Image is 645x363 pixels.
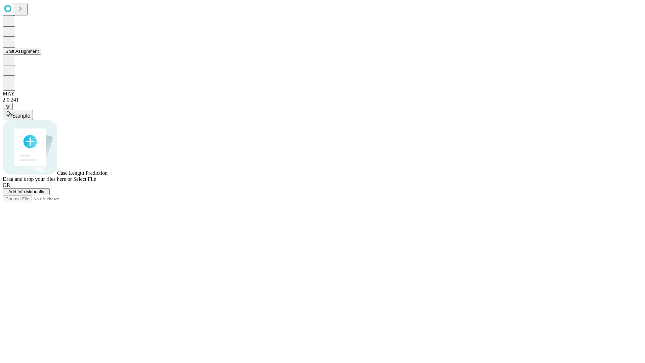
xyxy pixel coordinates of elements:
[3,103,13,110] button: @
[3,188,50,195] button: Add Info Manually
[3,48,41,55] button: Shift Assignment
[3,110,33,120] button: Sample
[3,182,10,188] span: OR
[8,189,44,194] span: Add Info Manually
[5,104,10,109] span: @
[3,97,642,103] div: 2.0.241
[73,176,96,182] span: Select File
[3,91,642,97] div: MAY
[57,170,107,176] span: Case Length Prediction
[3,176,72,182] span: Drag and drop your files here or
[12,113,30,119] span: Sample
